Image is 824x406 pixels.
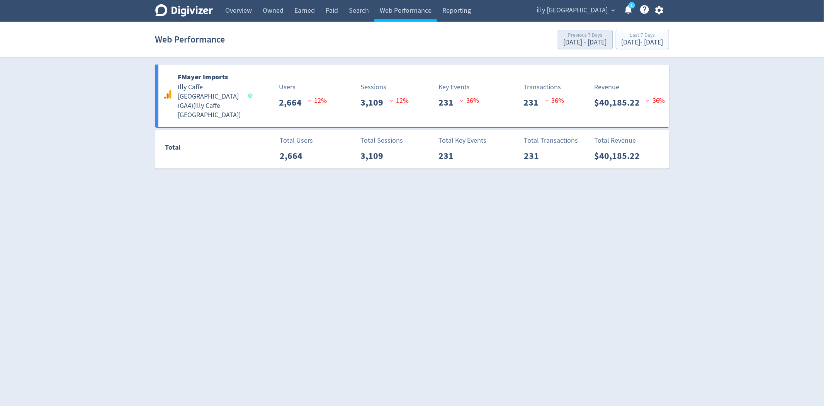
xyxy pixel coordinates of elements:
[178,83,241,120] h5: Illy Caffe [GEOGRAPHIC_DATA] (GA4) ( Illy Caffe [GEOGRAPHIC_DATA] )
[360,135,403,146] p: Total Sessions
[616,30,669,49] button: Last 7 Days[DATE]- [DATE]
[558,30,613,49] button: Previous 7 Days[DATE] - [DATE]
[165,142,241,157] div: Total
[389,96,409,106] p: 12 %
[524,135,578,146] p: Total Transactions
[564,39,607,46] div: [DATE] - [DATE]
[594,96,646,109] p: $40,185.22
[524,149,545,163] p: 231
[564,32,607,39] div: Previous 7 Days
[460,96,479,106] p: 36 %
[622,39,663,46] div: [DATE] - [DATE]
[248,94,255,98] span: Data last synced: 10 Oct 2025, 7:02am (AEDT)
[630,3,632,8] text: 1
[622,32,663,39] div: Last 7 Days
[279,96,308,109] p: 2,664
[178,72,228,82] b: FMayer Imports
[524,96,545,109] p: 231
[594,82,619,92] p: Revenue
[595,149,646,163] p: $40,185.22
[360,96,389,109] p: 3,109
[360,82,386,92] p: Sessions
[595,135,636,146] p: Total Revenue
[534,4,617,17] button: illy [GEOGRAPHIC_DATA]
[438,82,470,92] p: Key Events
[308,96,327,106] p: 12 %
[438,96,460,109] p: 231
[537,4,608,17] span: illy [GEOGRAPHIC_DATA]
[438,149,460,163] p: 231
[155,65,669,127] a: FMayer ImportsIlly Caffe [GEOGRAPHIC_DATA] (GA4)(Illy Caffe [GEOGRAPHIC_DATA])Users2,664 12%Sessi...
[280,135,313,146] p: Total Users
[438,135,486,146] p: Total Key Events
[610,7,617,14] span: expand_more
[280,149,309,163] p: 2,664
[524,82,561,92] p: Transactions
[155,27,225,52] h1: Web Performance
[279,82,296,92] p: Users
[360,149,389,163] p: 3,109
[629,2,635,9] a: 1
[646,96,665,106] p: 36 %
